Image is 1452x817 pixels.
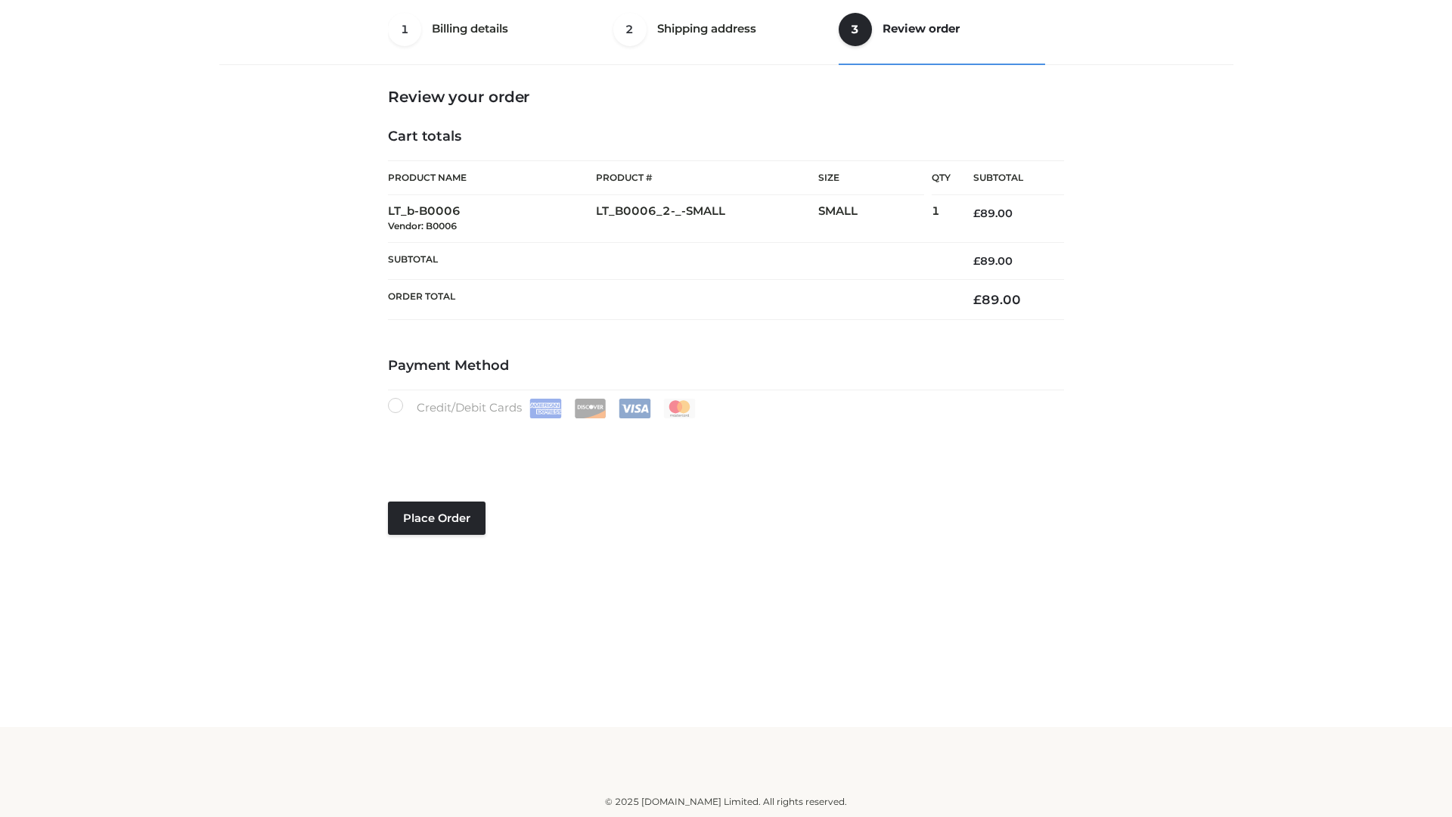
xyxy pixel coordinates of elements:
th: Qty [932,160,951,195]
button: Place order [388,502,486,535]
bdi: 89.00 [973,254,1013,268]
img: Mastercard [663,399,696,418]
th: Subtotal [951,161,1064,195]
div: © 2025 [DOMAIN_NAME] Limited. All rights reserved. [225,794,1227,809]
td: LT_B0006_2-_-SMALL [596,195,818,243]
img: Discover [574,399,607,418]
bdi: 89.00 [973,292,1021,307]
th: Product # [596,160,818,195]
th: Product Name [388,160,596,195]
span: £ [973,254,980,268]
h3: Review your order [388,88,1064,106]
small: Vendor: B0006 [388,220,457,231]
iframe: Secure payment input frame [385,415,1061,471]
img: Visa [619,399,651,418]
th: Order Total [388,280,951,320]
td: SMALL [818,195,932,243]
span: £ [973,207,980,220]
td: 1 [932,195,951,243]
bdi: 89.00 [973,207,1013,220]
h4: Cart totals [388,129,1064,145]
span: £ [973,292,982,307]
img: Amex [529,399,562,418]
th: Subtotal [388,242,951,279]
label: Credit/Debit Cards [388,398,697,418]
h4: Payment Method [388,358,1064,374]
td: LT_b-B0006 [388,195,596,243]
th: Size [818,161,924,195]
